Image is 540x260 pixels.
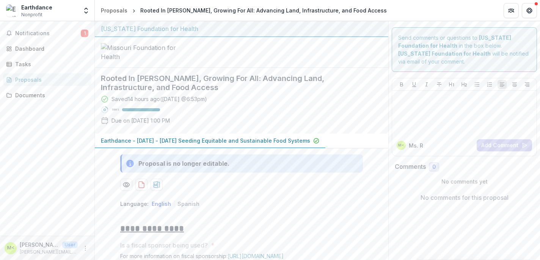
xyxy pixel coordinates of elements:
p: No comments yet [395,177,534,185]
h2: Comments [395,163,426,170]
strong: [US_STATE] Foundation for Health [398,50,491,57]
div: Send comments or questions to in the box below. will be notified via email of your comment. [392,27,537,72]
img: Earthdance [6,5,18,17]
div: Dashboard [15,45,85,53]
img: Missouri Foundation for Health [101,43,177,61]
button: Italicize [422,80,431,89]
p: Language: [120,200,149,208]
button: download-proposal [151,179,163,191]
button: Spanish [177,201,199,207]
p: User [62,241,78,248]
button: Partners [504,3,519,18]
p: [PERSON_NAME] <[PERSON_NAME][EMAIL_ADDRESS][DOMAIN_NAME]> [20,241,59,249]
button: Align Right [523,80,532,89]
span: 1 [81,30,88,37]
div: Ms. Rachel Levi <rachel@earthdancefarms.org> [398,143,404,147]
div: Ms. Rachel Levi <rachel@earthdancefarms.org> [7,246,14,251]
a: Proposals [98,5,130,16]
span: Notifications [15,30,81,37]
button: Bullet List [472,80,482,89]
p: No comments for this proposal [421,193,509,202]
button: Heading 1 [447,80,456,89]
button: Get Help [522,3,537,18]
a: [URL][DOMAIN_NAME] [228,253,284,259]
div: Proposal is no longer editable. [138,159,229,168]
span: 0 [432,164,436,170]
p: Due on [DATE] 1:00 PM [111,117,170,125]
button: More [81,244,90,253]
button: Preview 557a6b93-c0c8-4fc7-af63-a712fd1ba15b-0.pdf [120,179,132,191]
div: Proposals [15,76,85,84]
a: Documents [3,89,91,101]
a: Proposals [3,73,91,86]
div: Saved 14 hours ago ( [DATE] @ 6:53pm ) [111,95,207,103]
button: Bold [397,80,406,89]
div: [US_STATE] Foundation for Health [101,24,382,33]
div: Documents [15,91,85,99]
nav: breadcrumb [98,5,390,16]
p: [PERSON_NAME][EMAIL_ADDRESS][DOMAIN_NAME] [20,249,78,255]
div: Tasks [15,60,85,68]
button: Ordered List [485,80,494,89]
button: Notifications1 [3,27,91,39]
div: Rooted In [PERSON_NAME], Growing For All: Advancing Land, Infrastructure, and Food Access [140,6,387,14]
h2: Rooted In [PERSON_NAME], Growing For All: Advancing Land, Infrastructure, and Food Access [101,74,370,92]
div: Proposals [101,6,127,14]
p: Earthdance - [DATE] - [DATE] Seeding Equitable and Sustainable Food Systems [101,137,310,145]
button: Align Center [510,80,519,89]
p: Ms. R [409,142,423,149]
button: English [152,201,171,207]
button: Align Left [498,80,507,89]
p: 100 % [111,107,119,112]
a: Dashboard [3,42,91,55]
a: Tasks [3,58,91,70]
button: Open entity switcher [81,3,91,18]
p: Is a fiscal sponsor being used? [120,241,208,250]
span: Nonprofit [21,11,42,18]
div: Earthdance [21,3,52,11]
button: Underline [410,80,419,89]
button: Strike [435,80,444,89]
button: download-proposal [135,179,148,191]
button: Heading 2 [460,80,469,89]
button: Add Comment [477,139,532,151]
